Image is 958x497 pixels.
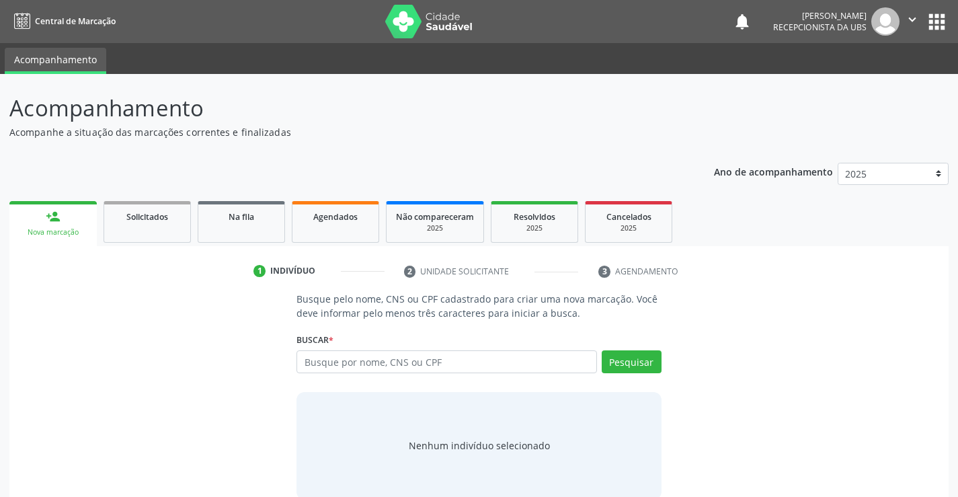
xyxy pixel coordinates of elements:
[313,211,358,223] span: Agendados
[296,330,333,350] label: Buscar
[733,12,752,31] button: notifications
[396,211,474,223] span: Não compareceram
[296,292,661,320] p: Busque pelo nome, CNS ou CPF cadastrado para criar uma nova marcação. Você deve informar pelo men...
[9,125,667,139] p: Acompanhe a situação das marcações correntes e finalizadas
[9,91,667,125] p: Acompanhamento
[606,211,651,223] span: Cancelados
[773,10,867,22] div: [PERSON_NAME]
[714,163,833,180] p: Ano de acompanhamento
[270,265,315,277] div: Indivíduo
[126,211,168,223] span: Solicitados
[5,48,106,74] a: Acompanhamento
[229,211,254,223] span: Na fila
[35,15,116,27] span: Central de Marcação
[9,10,116,32] a: Central de Marcação
[514,211,555,223] span: Resolvidos
[19,227,87,237] div: Nova marcação
[595,223,662,233] div: 2025
[396,223,474,233] div: 2025
[925,10,949,34] button: apps
[46,209,61,224] div: person_add
[773,22,867,33] span: Recepcionista da UBS
[501,223,568,233] div: 2025
[900,7,925,36] button: 
[409,438,550,453] div: Nenhum indivíduo selecionado
[871,7,900,36] img: img
[602,350,662,373] button: Pesquisar
[905,12,920,27] i: 
[296,350,596,373] input: Busque por nome, CNS ou CPF
[253,265,266,277] div: 1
